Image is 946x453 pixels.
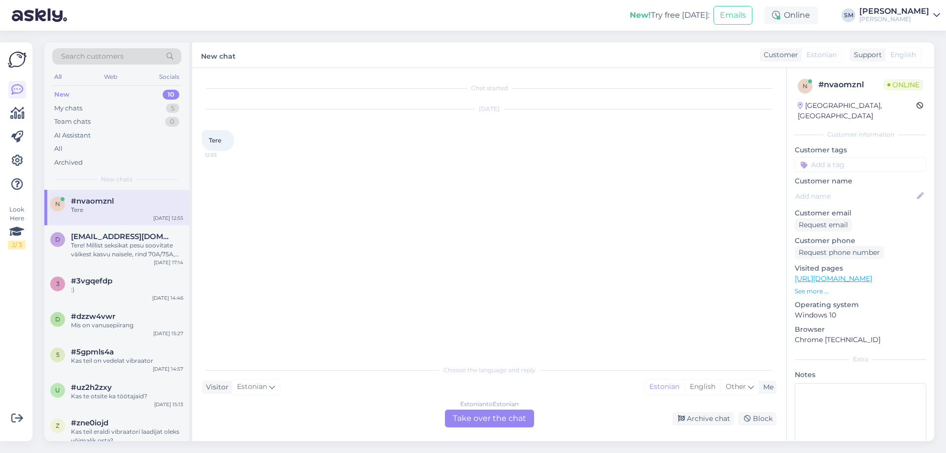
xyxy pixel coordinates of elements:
span: 3 [56,280,60,287]
div: Me [759,382,774,392]
div: [PERSON_NAME] [859,7,929,15]
p: Windows 10 [795,310,926,320]
input: Add a tag [795,157,926,172]
div: [DATE] 14:57 [153,365,183,373]
span: u [55,386,60,394]
div: [DATE] [202,105,777,113]
div: Mis on vanusepiirang [71,321,183,330]
div: Extra [795,355,926,364]
a: [URL][DOMAIN_NAME] [795,274,872,283]
div: AI Assistant [54,131,91,140]
p: Customer name [795,176,926,186]
div: Socials [157,70,181,83]
div: Tere [71,206,183,214]
div: [DATE] 14:46 [152,294,183,302]
p: Chrome [TECHNICAL_ID] [795,335,926,345]
div: [DATE] 15:27 [153,330,183,337]
div: Customer information [795,130,926,139]
div: Visitor [202,382,229,392]
span: #3vgqefdp [71,277,112,285]
div: Support [850,50,882,60]
div: Kas teil eraldi vibraatori laadijat oleks võimalik osta? [71,427,183,445]
span: 12:55 [205,151,242,159]
span: Search customers [61,51,124,62]
span: Tere [209,137,221,144]
span: #5gpmls4a [71,348,114,356]
div: Block [738,412,777,425]
p: Customer email [795,208,926,218]
div: Take over the chat [445,410,534,427]
div: My chats [54,104,82,113]
div: All [54,144,63,154]
p: See more ... [795,287,926,296]
div: Archived [54,158,83,168]
div: SM [842,8,855,22]
div: [PERSON_NAME] [859,15,929,23]
b: New! [630,10,651,20]
span: English [890,50,916,60]
div: 2 / 3 [8,241,26,249]
span: Estonian [807,50,837,60]
div: Request phone number [795,246,884,259]
div: 10 [163,90,179,100]
div: Archive chat [672,412,734,425]
span: n [803,82,808,90]
div: Estonian [644,380,684,394]
span: #uz2h2zxy [71,383,112,392]
div: Choose the language and reply [202,366,777,375]
div: Try free [DATE]: [630,9,709,21]
img: Askly Logo [8,50,27,69]
span: d [55,236,60,243]
div: Look Here [8,205,26,249]
div: Chat started [202,84,777,93]
div: Customer [760,50,798,60]
p: Visited pages [795,263,926,274]
label: New chat [201,48,236,62]
div: Kas te otsite ka töötajaid? [71,392,183,401]
a: [PERSON_NAME][PERSON_NAME] [859,7,940,23]
div: Tere! Millist seksikat pesu soovitate väikest kasvu naisele, rind 70A/75A, pikkus 161cm? Soovin a... [71,241,183,259]
span: #dzzw4vwr [71,312,115,321]
div: All [52,70,64,83]
span: #nvaomznl [71,197,114,206]
div: [DATE] 12:55 [153,214,183,222]
div: Estonian to Estonian [460,400,519,409]
div: Team chats [54,117,91,127]
p: Customer tags [795,145,926,155]
button: Emails [713,6,752,25]
p: Browser [795,324,926,335]
span: Other [726,382,746,391]
div: Kas teil on vedelat vibraator [71,356,183,365]
p: Notes [795,370,926,380]
span: New chats [101,175,133,184]
span: n [55,200,60,208]
div: Request email [795,218,852,232]
div: 5 [166,104,179,113]
div: English [684,380,720,394]
div: New [54,90,69,100]
div: :) [71,285,183,294]
span: d [55,315,60,323]
span: Estonian [237,382,267,392]
span: Online [883,79,923,90]
input: Add name [795,191,915,202]
p: Operating system [795,300,926,310]
p: Customer phone [795,236,926,246]
div: [DATE] 15:13 [154,401,183,408]
div: [GEOGRAPHIC_DATA], [GEOGRAPHIC_DATA] [798,101,916,121]
div: # nvaomznl [818,79,883,91]
span: #zne0iojd [71,418,108,427]
span: z [56,422,60,429]
span: 5 [56,351,60,358]
div: Online [764,6,818,24]
span: diannaojala@gmail.com [71,232,173,241]
div: 0 [165,117,179,127]
div: Web [102,70,119,83]
div: [DATE] 17:14 [154,259,183,266]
